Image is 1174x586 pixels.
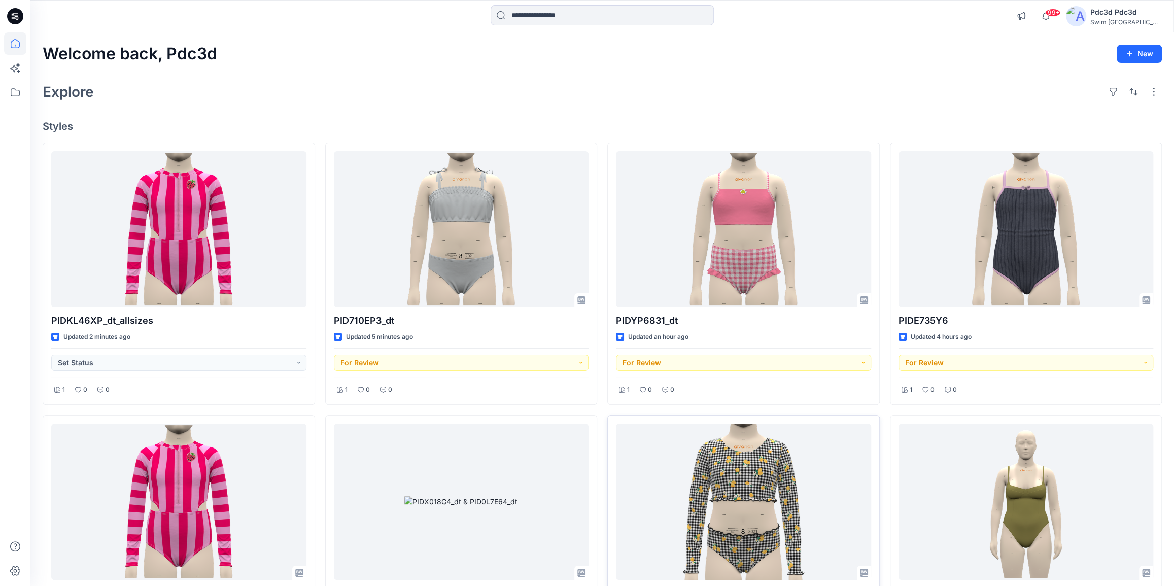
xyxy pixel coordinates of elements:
span: 99+ [1045,9,1060,17]
p: 0 [670,385,674,395]
p: Updated 5 minutes ago [346,332,413,342]
p: 1 [910,385,912,395]
p: 1 [345,385,348,395]
p: Updated 4 hours ago [911,332,972,342]
a: PIDE735Y6 [899,151,1154,307]
a: PIDX018G4_dt & PID0L7E64_dt [334,424,589,580]
p: PIDE735Y6 [899,314,1154,328]
p: PID710EP3_dt [334,314,589,328]
p: PIDYP6831_dt [616,314,871,328]
div: Pdc3d Pdc3d [1090,6,1161,18]
p: Updated an hour ago [628,332,688,342]
a: ATSS262342NV JL [899,424,1154,580]
p: Updated 2 minutes ago [63,332,130,342]
div: Swim [GEOGRAPHIC_DATA] [1090,18,1161,26]
button: New [1117,45,1162,63]
p: 0 [648,385,652,395]
p: 0 [106,385,110,395]
a: PIDKL46XP_dt_allsizes [51,151,306,307]
p: 0 [388,385,392,395]
h2: Welcome back, Pdc3d [43,45,217,63]
a: PID710EP3_dt [334,151,589,307]
p: 0 [83,385,87,395]
a: PIDKL46XP_dt [51,424,306,580]
a: PIDYP6831_dt [616,151,871,307]
p: 0 [366,385,370,395]
p: 0 [930,385,935,395]
img: avatar [1066,6,1086,26]
p: 1 [627,385,630,395]
p: 1 [62,385,65,395]
h4: Styles [43,120,1162,132]
p: 0 [953,385,957,395]
p: PIDKL46XP_dt_allsizes [51,314,306,328]
a: PID6ZXE2P_dt [616,424,871,580]
h2: Explore [43,84,94,100]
